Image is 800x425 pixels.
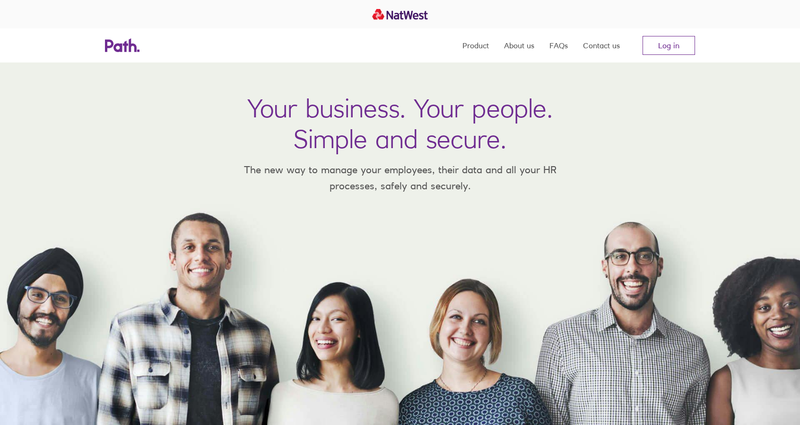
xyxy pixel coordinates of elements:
[643,36,695,55] a: Log in
[504,28,534,62] a: About us
[583,28,620,62] a: Contact us
[462,28,489,62] a: Product
[247,93,553,154] h1: Your business. Your people. Simple and secure.
[549,28,568,62] a: FAQs
[230,162,570,194] p: The new way to manage your employees, their data and all your HR processes, safely and securely.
